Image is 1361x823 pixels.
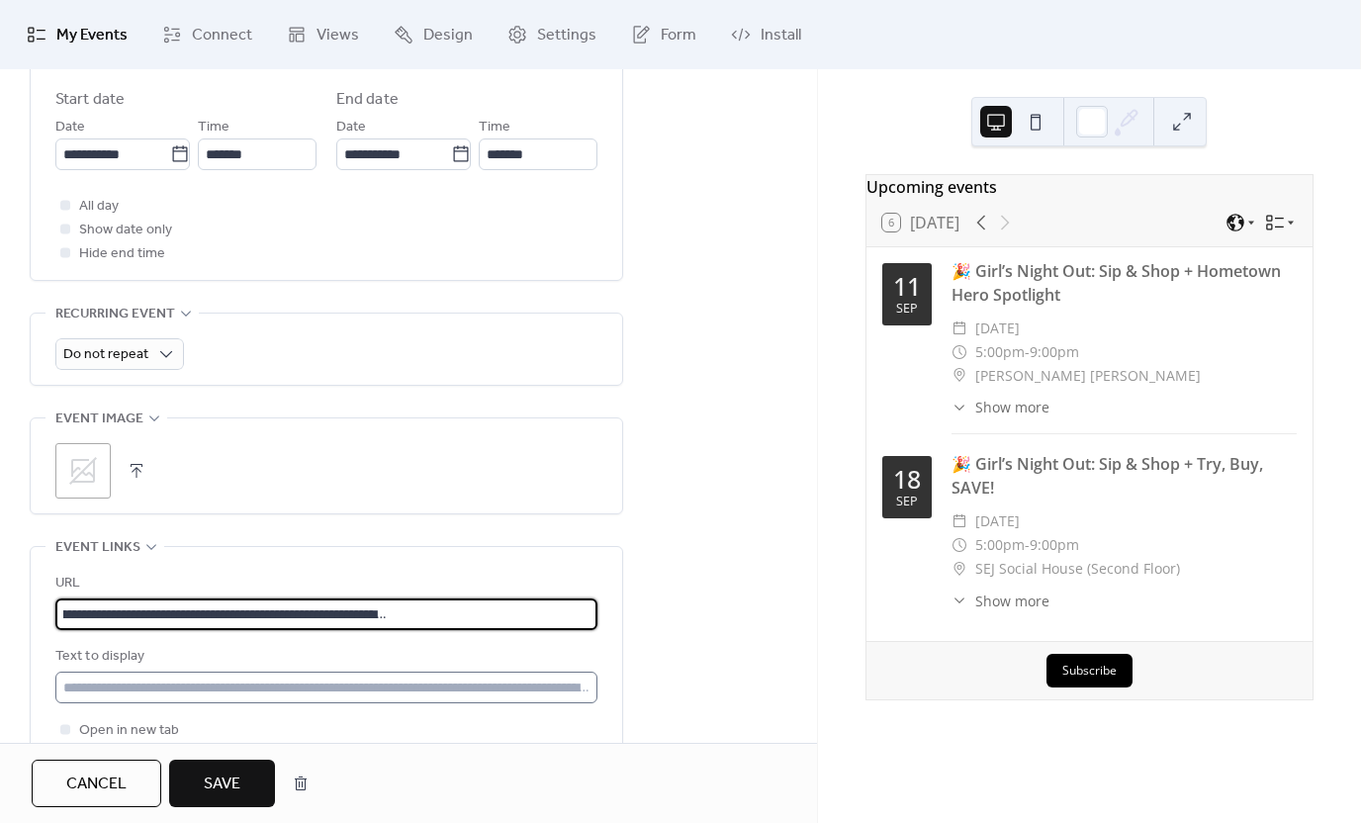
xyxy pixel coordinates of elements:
[1025,340,1030,364] span: -
[336,88,399,112] div: End date
[55,443,111,499] div: ;
[952,317,967,340] div: ​
[893,274,921,299] div: 11
[952,364,967,388] div: ​
[379,8,488,61] a: Design
[63,341,148,368] span: Do not repeat
[79,719,179,743] span: Open in new tab
[55,408,143,431] span: Event image
[55,536,140,560] span: Event links
[55,572,593,595] div: URL
[1030,340,1079,364] span: 9:00pm
[952,533,967,557] div: ​
[896,496,918,508] div: Sep
[198,116,229,139] span: Time
[204,773,240,796] span: Save
[952,259,1297,307] div: 🎉 Girl’s Night Out: Sip & Shop + Hometown Hero Spotlight
[952,591,967,611] div: ​
[537,24,596,47] span: Settings
[147,8,267,61] a: Connect
[1046,654,1133,687] button: Subscribe
[493,8,611,61] a: Settings
[55,88,125,112] div: Start date
[761,24,801,47] span: Install
[975,317,1020,340] span: [DATE]
[661,24,696,47] span: Form
[79,195,119,219] span: All day
[975,591,1049,611] span: Show more
[336,116,366,139] span: Date
[55,645,593,669] div: Text to display
[1030,533,1079,557] span: 9:00pm
[1025,533,1030,557] span: -
[893,467,921,492] div: 18
[32,760,161,807] button: Cancel
[896,303,918,316] div: Sep
[952,397,1049,417] button: ​Show more
[55,52,156,76] span: Date and time
[952,452,1297,500] div: 🎉 Girl’s Night Out: Sip & Shop + Try, Buy, SAVE!
[952,397,967,417] div: ​
[79,242,165,266] span: Hide end time
[975,397,1049,417] span: Show more
[866,175,1313,199] div: Upcoming events
[716,8,816,61] a: Install
[975,509,1020,533] span: [DATE]
[975,557,1180,581] span: SEJ Social House (Second Floor)
[952,340,967,364] div: ​
[479,116,510,139] span: Time
[423,24,473,47] span: Design
[56,24,128,47] span: My Events
[12,8,142,61] a: My Events
[317,24,359,47] span: Views
[272,8,374,61] a: Views
[55,303,175,326] span: Recurring event
[975,533,1025,557] span: 5:00pm
[79,219,172,242] span: Show date only
[952,509,967,533] div: ​
[952,557,967,581] div: ​
[952,591,1049,611] button: ​Show more
[616,8,711,61] a: Form
[169,760,275,807] button: Save
[192,24,252,47] span: Connect
[55,116,85,139] span: Date
[975,364,1201,388] span: [PERSON_NAME] [PERSON_NAME]
[66,773,127,796] span: Cancel
[975,340,1025,364] span: 5:00pm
